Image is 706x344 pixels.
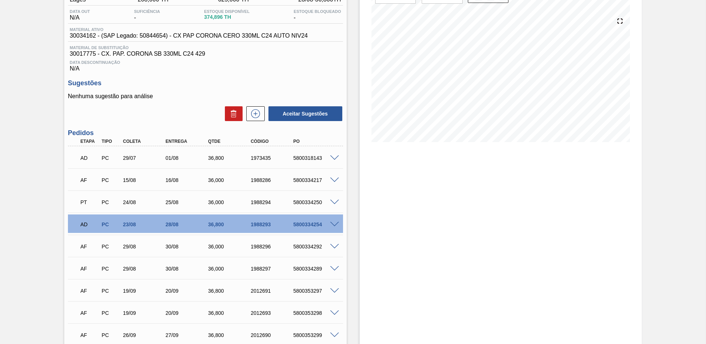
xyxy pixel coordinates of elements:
div: Aguardando Faturamento [79,283,101,299]
div: Pedido de Compra [100,332,122,338]
div: 19/09/2025 [121,288,169,294]
button: Aceitar Sugestões [268,106,342,121]
div: 2012691 [249,288,297,294]
div: Aguardando Descarga [79,150,101,166]
div: 5800353299 [291,332,339,338]
p: AF [80,266,99,272]
div: 36,800 [206,155,254,161]
div: Aceitar Sugestões [265,106,343,122]
div: Pedido de Compra [100,199,122,205]
p: AD [80,155,99,161]
div: 26/09/2025 [121,332,169,338]
div: 27/09/2025 [164,332,211,338]
div: 2012693 [249,310,297,316]
div: 23/08/2025 [121,221,169,227]
div: Pedido em Trânsito [79,194,101,210]
p: AF [80,177,99,183]
div: 1988286 [249,177,297,183]
div: Qtde [206,139,254,144]
p: AF [80,310,99,316]
span: Estoque Bloqueado [294,9,341,14]
div: 5800334254 [291,221,339,227]
div: 1988296 [249,244,297,250]
div: Pedido de Compra [100,266,122,272]
p: Nenhuma sugestão para análise [68,93,343,100]
span: Suficiência [134,9,160,14]
div: 29/07/2025 [121,155,169,161]
div: 5800353297 [291,288,339,294]
div: 5800334289 [291,266,339,272]
div: Pedido de Compra [100,288,122,294]
div: 1988293 [249,221,297,227]
span: 374,896 TH [204,14,250,20]
div: 36,000 [206,199,254,205]
h3: Pedidos [68,129,343,137]
div: Pedido de Compra [100,155,122,161]
div: Nova sugestão [243,106,265,121]
p: AD [80,221,99,227]
div: 36,800 [206,288,254,294]
span: 30034162 - (SAP Legado: 50844654) - CX PAP CORONA CERO 330ML C24 AUTO NIV24 [70,32,308,39]
span: Data Descontinuação [70,60,341,65]
h3: Sugestões [68,79,343,87]
span: Data out [70,9,90,14]
p: AF [80,288,99,294]
div: 5800318143 [291,155,339,161]
div: 20/09/2025 [164,310,211,316]
div: 2012690 [249,332,297,338]
div: 25/08/2025 [164,199,211,205]
div: 20/09/2025 [164,288,211,294]
div: Pedido de Compra [100,177,122,183]
div: 15/08/2025 [121,177,169,183]
div: 5800334217 [291,177,339,183]
div: 30/08/2025 [164,244,211,250]
div: 29/08/2025 [121,266,169,272]
span: Material de Substituição [70,45,341,50]
div: Pedido de Compra [100,221,122,227]
div: 1988294 [249,199,297,205]
div: Aguardando Faturamento [79,305,101,321]
p: PT [80,199,99,205]
p: AF [80,244,99,250]
div: Aguardando Faturamento [79,261,101,277]
div: 29/08/2025 [121,244,169,250]
div: Etapa [79,139,101,144]
div: PO [291,139,339,144]
span: Material ativo [70,27,308,32]
div: 1973435 [249,155,297,161]
div: 36,800 [206,332,254,338]
div: Pedido de Compra [100,244,122,250]
div: 5800353298 [291,310,339,316]
div: Tipo [100,139,122,144]
div: 16/08/2025 [164,177,211,183]
div: 36,800 [206,310,254,316]
div: 36,000 [206,266,254,272]
div: Aguardando Faturamento [79,327,101,343]
div: Aguardando Descarga [79,216,101,233]
div: 36,000 [206,244,254,250]
div: 24/08/2025 [121,199,169,205]
div: 28/08/2025 [164,221,211,227]
div: N/A [68,57,343,72]
span: 30017775 - CX. PAP. CORONA SB 330ML C24 429 [70,51,341,57]
div: Aguardando Faturamento [79,238,101,255]
div: N/A [68,9,92,21]
div: 5800334292 [291,244,339,250]
div: 36,000 [206,177,254,183]
div: Pedido de Compra [100,310,122,316]
div: 5800334250 [291,199,339,205]
div: Código [249,139,297,144]
div: 1988297 [249,266,297,272]
div: 19/09/2025 [121,310,169,316]
p: AF [80,332,99,338]
div: - [292,9,343,21]
div: - [132,9,162,21]
div: Coleta [121,139,169,144]
div: Aguardando Faturamento [79,172,101,188]
div: 36,800 [206,221,254,227]
div: 30/08/2025 [164,266,211,272]
div: Excluir Sugestões [221,106,243,121]
span: Estoque Disponível [204,9,250,14]
div: Entrega [164,139,211,144]
div: 01/08/2025 [164,155,211,161]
